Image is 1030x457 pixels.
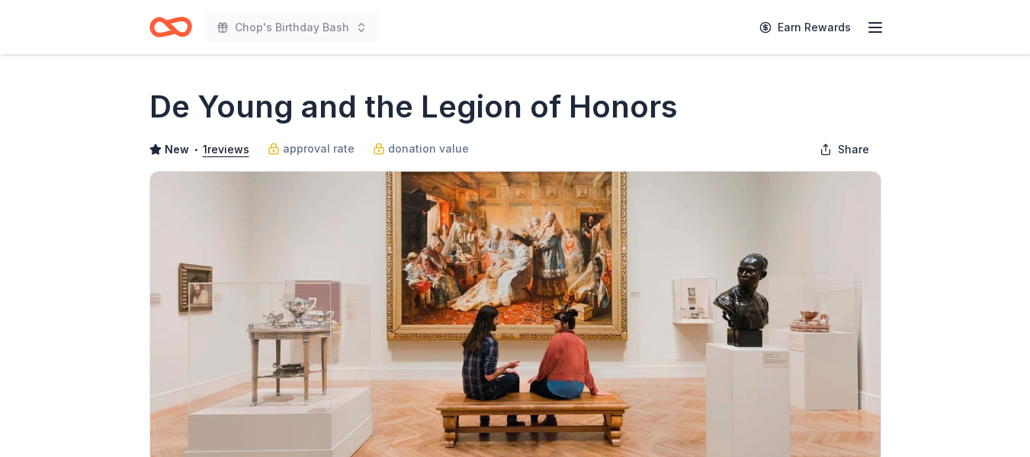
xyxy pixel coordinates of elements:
a: donation value [373,140,469,158]
span: approval rate [283,140,355,158]
a: Earn Rewards [750,14,860,41]
a: Home [149,9,192,45]
button: Share [807,134,881,165]
span: donation value [388,140,469,158]
span: New [165,140,189,159]
a: approval rate [268,140,355,158]
span: Chop's Birthday Bash [235,18,349,37]
span: • [193,143,198,156]
button: 1reviews [203,140,249,159]
button: Chop's Birthday Bash [204,12,380,43]
h1: De Young and the Legion of Honors [149,85,678,128]
span: Share [838,140,869,159]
